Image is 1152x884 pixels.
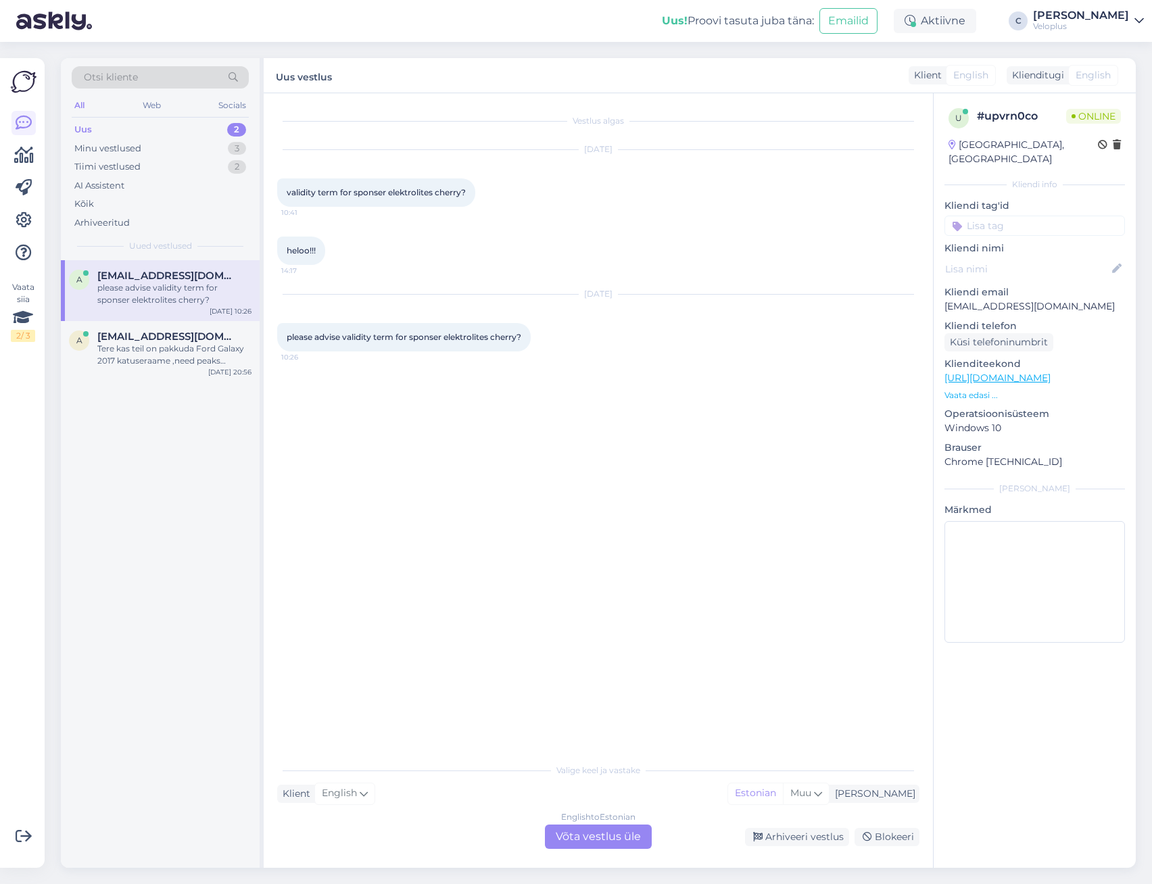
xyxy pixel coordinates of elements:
span: English [322,786,357,801]
span: Otsi kliente [84,70,138,84]
span: English [953,68,988,82]
div: Küsi telefoninumbrit [944,333,1053,351]
span: 10:26 [281,352,332,362]
span: English [1076,68,1111,82]
div: please advise validity term for sponser elektrolites cherry? [97,282,251,306]
p: Kliendi tag'id [944,199,1125,213]
span: Muu [790,787,811,799]
div: [PERSON_NAME] [830,787,915,801]
p: Chrome [TECHNICAL_ID] [944,455,1125,469]
div: 2 / 3 [11,330,35,342]
p: Märkmed [944,503,1125,517]
div: Estonian [728,783,783,804]
span: 14:17 [281,266,332,276]
div: Aktiivne [894,9,976,33]
span: 10:41 [281,207,332,218]
p: [EMAIL_ADDRESS][DOMAIN_NAME] [944,299,1125,314]
div: Vestlus algas [277,115,919,127]
div: Arhiveeritud [74,216,130,230]
div: Tere kas teil on pakkuda Ford Galaxy 2017 katuseraame ,need peaks kinnitama siinidele [97,343,251,367]
div: Kõik [74,197,94,211]
div: Arhiveeri vestlus [745,828,849,846]
img: Askly Logo [11,69,37,95]
div: [DATE] [277,143,919,155]
span: andris@greenline.lv [97,270,238,282]
div: C [1009,11,1028,30]
p: Kliendi telefon [944,319,1125,333]
div: [PERSON_NAME] [1033,10,1129,21]
span: please advise validity term for sponser elektrolites cherry? [287,332,521,342]
p: Vaata edasi ... [944,389,1125,401]
div: Klienditugi [1007,68,1064,82]
span: a [76,335,82,345]
a: [PERSON_NAME]Veloplus [1033,10,1144,32]
div: Socials [216,97,249,114]
span: Online [1066,109,1121,124]
div: [GEOGRAPHIC_DATA], [GEOGRAPHIC_DATA] [949,138,1098,166]
span: a [76,274,82,285]
div: [DATE] [277,288,919,300]
div: 2 [227,123,246,137]
span: validity term for sponser elektrolites cherry? [287,187,466,197]
div: [DATE] 20:56 [208,367,251,377]
div: Veloplus [1033,21,1129,32]
div: Kliendi info [944,178,1125,191]
input: Lisa nimi [945,262,1109,276]
div: Minu vestlused [74,142,141,155]
div: Klient [277,787,310,801]
span: heloo!!! [287,245,316,255]
div: 3 [228,142,246,155]
div: Valige keel ja vastake [277,764,919,777]
div: All [72,97,87,114]
span: agris.kuuba.002@mail.ee [97,330,238,343]
input: Lisa tag [944,216,1125,236]
span: Uued vestlused [129,240,192,252]
p: Kliendi nimi [944,241,1125,255]
div: Võta vestlus üle [545,825,652,849]
div: Klient [909,68,942,82]
button: Emailid [819,8,878,34]
p: Windows 10 [944,421,1125,435]
b: Uus! [662,14,688,27]
div: [PERSON_NAME] [944,483,1125,495]
div: Proovi tasuta juba täna: [662,13,814,29]
div: AI Assistent [74,179,124,193]
a: [URL][DOMAIN_NAME] [944,372,1051,384]
div: # upvrn0co [977,108,1066,124]
p: Brauser [944,441,1125,455]
div: Web [140,97,164,114]
span: u [955,113,962,123]
div: [DATE] 10:26 [210,306,251,316]
div: English to Estonian [561,811,635,823]
div: Tiimi vestlused [74,160,141,174]
div: Blokeeri [855,828,919,846]
p: Kliendi email [944,285,1125,299]
div: Uus [74,123,92,137]
p: Operatsioonisüsteem [944,407,1125,421]
label: Uus vestlus [276,66,332,84]
div: Vaata siia [11,281,35,342]
p: Klienditeekond [944,357,1125,371]
div: 2 [228,160,246,174]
